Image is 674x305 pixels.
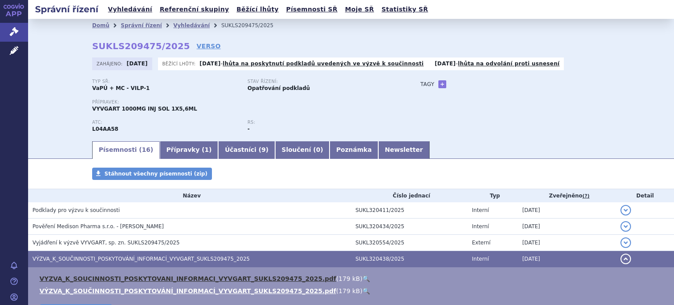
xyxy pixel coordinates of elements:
[438,80,446,88] a: +
[32,223,164,230] span: Pověření Medison Pharma s.r.o. - Hrdličková
[197,42,221,50] a: VERSO
[351,189,467,202] th: Číslo jednací
[92,106,197,112] span: VYVGART 1000MG INJ SOL 1X5,6ML
[173,22,210,29] a: Vyhledávání
[420,79,434,90] h3: Tagy
[518,189,616,202] th: Zveřejněno
[247,79,394,84] p: Stav řízení:
[142,146,150,153] span: 16
[458,61,559,67] a: lhůta na odvolání proti usnesení
[620,254,631,264] button: detail
[221,19,285,32] li: SUKLS209475/2025
[379,4,430,15] a: Statistiky SŘ
[92,168,212,180] a: Stáhnout všechny písemnosti (zip)
[247,85,310,91] strong: Opatřování podkladů
[616,189,674,202] th: Detail
[28,3,105,15] h2: Správní řízení
[32,256,250,262] span: VÝZVA_K_SOUČINNOSTI_POSKYTOVÁNÍ_INFORMACÍ_VYVGART_SUKLS209475_2025
[32,207,120,213] span: Podklady pro výzvu k součinnosti
[92,22,109,29] a: Domů
[472,256,489,262] span: Interní
[472,207,489,213] span: Interní
[39,287,336,294] a: VÝZVA_K_SOUČINNOSTI_POSKYTOVÁNÍ_INFORMACÍ_VYVGART_SUKLS209475_2025.pdf
[351,251,467,267] td: SUKL320438/2025
[275,141,330,159] a: Sloučení (0)
[351,202,467,219] td: SUKL320411/2025
[620,221,631,232] button: detail
[339,275,360,282] span: 179 kB
[378,141,430,159] a: Newsletter
[620,237,631,248] button: detail
[92,141,160,159] a: Písemnosti (16)
[435,61,456,67] strong: [DATE]
[342,4,376,15] a: Moje SŘ
[316,146,320,153] span: 0
[28,189,351,202] th: Název
[160,141,218,159] a: Přípravky (1)
[351,219,467,235] td: SUKL320434/2025
[127,61,148,67] strong: [DATE]
[92,41,190,51] strong: SUKLS209475/2025
[223,61,424,67] a: lhůta na poskytnutí podkladů uvedených ve výzvě k součinnosti
[283,4,340,15] a: Písemnosti SŘ
[435,60,560,67] p: -
[362,287,370,294] a: 🔍
[92,100,403,105] p: Přípravek:
[157,4,232,15] a: Referenční skupiny
[121,22,162,29] a: Správní řízení
[218,141,275,159] a: Účastníci (9)
[351,235,467,251] td: SUKL320554/2025
[200,60,424,67] p: -
[105,4,155,15] a: Vyhledávání
[467,189,518,202] th: Typ
[518,219,616,235] td: [DATE]
[200,61,221,67] strong: [DATE]
[162,60,197,67] span: Běžící lhůty:
[39,287,665,295] li: ( )
[518,202,616,219] td: [DATE]
[104,171,208,177] span: Stáhnout všechny písemnosti (zip)
[472,240,490,246] span: Externí
[472,223,489,230] span: Interní
[234,4,281,15] a: Běžící lhůty
[330,141,378,159] a: Poznámka
[339,287,360,294] span: 179 kB
[620,205,631,215] button: detail
[204,146,209,153] span: 1
[92,85,150,91] strong: VaPÚ + MC - VILP-1
[92,126,118,132] strong: EFGARTIGIMOD ALFA
[39,275,336,282] a: VYZVA_K_SOUCINNOSTI_POSKYTOVANI_INFORMACI_VYVGART_SUKLS209475_2025.pdf
[32,240,179,246] span: Vyjádření k výzvě VYVGART, sp. zn. SUKLS209475/2025
[518,251,616,267] td: [DATE]
[262,146,266,153] span: 9
[247,126,250,132] strong: -
[39,274,665,283] li: ( )
[582,193,589,199] abbr: (?)
[92,120,239,125] p: ATC:
[92,79,239,84] p: Typ SŘ:
[247,120,394,125] p: RS:
[97,60,124,67] span: Zahájeno:
[362,275,370,282] a: 🔍
[518,235,616,251] td: [DATE]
